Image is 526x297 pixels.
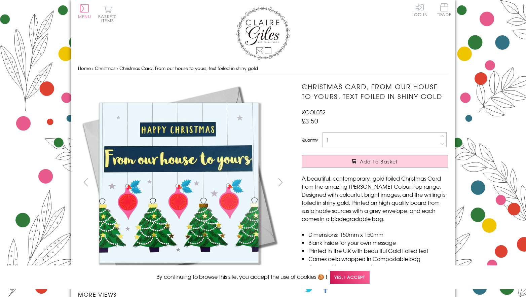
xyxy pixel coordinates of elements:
[78,62,448,75] nav: breadcrumbs
[412,3,428,16] a: Log In
[236,7,290,60] img: Claire Giles Greetings Cards
[308,247,448,255] li: Printed in the U.K with beautiful Gold Foiled text
[360,158,398,165] span: Add to Basket
[78,4,91,18] button: Menu
[308,230,448,238] li: Dimensions: 150mm x 150mm
[330,271,370,284] span: Yes, I accept
[92,65,93,71] span: ›
[119,65,258,71] span: Christmas Card, From our house to yours, text foiled in shiny gold
[78,175,93,190] button: prev
[288,82,490,284] img: Christmas Card, From our house to yours, text foiled in shiny gold
[308,238,448,247] li: Blank inside for your own message
[302,174,448,223] p: A beautiful, contemporary, gold foiled Christmas Card from the amazing [PERSON_NAME] Colour Pop r...
[308,255,448,263] li: Comes cello wrapped in Compostable bag
[302,116,318,125] span: £3.50
[302,82,448,101] h1: Christmas Card, From our house to yours, text foiled in shiny gold
[98,5,117,23] button: Basket0 items
[302,137,318,143] label: Quantity
[437,3,451,16] span: Trade
[437,3,451,18] a: Trade
[302,155,448,168] button: Add to Basket
[95,65,115,71] a: Christmas
[101,13,117,24] span: 0 items
[302,108,326,116] span: XCOL052
[78,82,280,284] img: Christmas Card, From our house to yours, text foiled in shiny gold
[308,263,448,271] li: Comes with a grey envelope
[78,13,91,20] span: Menu
[78,65,91,71] a: Home
[117,65,118,71] span: ›
[273,175,288,190] button: next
